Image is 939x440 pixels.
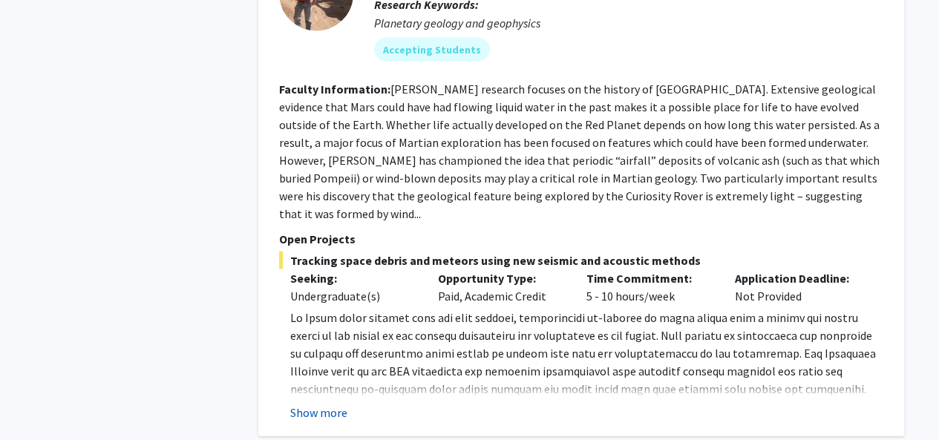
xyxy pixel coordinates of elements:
iframe: Chat [11,373,63,429]
b: Faculty Information: [279,81,390,96]
p: Application Deadline: [735,269,861,286]
div: Not Provided [724,269,872,304]
p: Seeking: [290,269,416,286]
p: Open Projects [279,229,883,247]
fg-read-more: [PERSON_NAME] research focuses on the history of [GEOGRAPHIC_DATA]. Extensive geological evidence... [279,81,880,220]
div: Planetary geology and geophysics [374,13,883,31]
mat-chip: Accepting Students [374,37,490,61]
div: Undergraduate(s) [290,286,416,304]
button: Show more [290,403,347,421]
span: Tracking space debris and meteors using new seismic and acoustic methods [279,251,883,269]
div: Paid, Academic Credit [427,269,575,304]
p: Time Commitment: [586,269,713,286]
div: 5 - 10 hours/week [575,269,724,304]
p: Opportunity Type: [438,269,564,286]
